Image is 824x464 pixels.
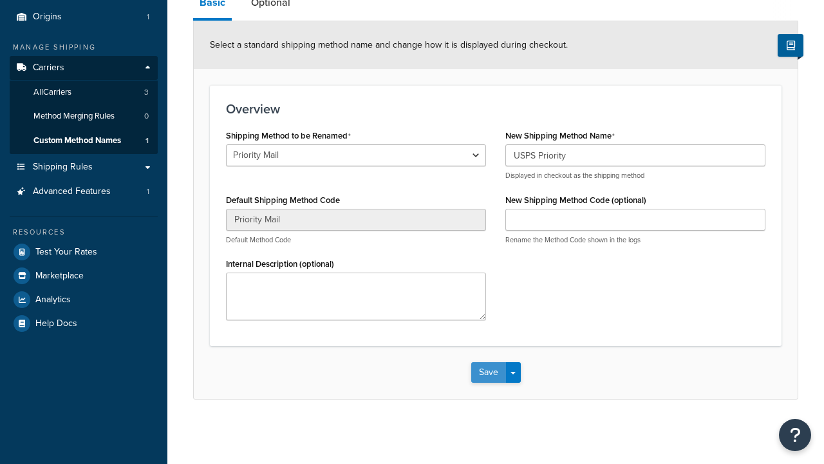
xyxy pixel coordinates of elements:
h3: Overview [226,102,765,116]
li: Method Merging Rules [10,104,158,128]
p: Default Method Code [226,235,486,245]
span: Shipping Rules [33,162,93,173]
label: Default Shipping Method Code [226,195,340,205]
li: Origins [10,5,158,29]
a: Help Docs [10,312,158,335]
span: 1 [145,135,149,146]
span: Select a standard shipping method name and change how it is displayed during checkout. [210,38,568,52]
label: New Shipping Method Name [505,131,615,141]
a: Method Merging Rules0 [10,104,158,128]
span: Help Docs [35,318,77,329]
span: Carriers [33,63,64,73]
button: Save [471,362,506,383]
button: Open Resource Center [779,419,811,451]
button: Show Help Docs [778,34,803,57]
span: All Carriers [33,87,71,98]
label: New Shipping Method Code (optional) [505,195,646,205]
span: Advanced Features [33,186,111,197]
label: Internal Description (optional) [226,259,334,269]
span: Custom Method Names [33,135,121,146]
a: Marketplace [10,264,158,287]
span: Test Your Rates [35,247,97,258]
a: AllCarriers3 [10,81,158,104]
span: 1 [147,12,149,23]
span: Analytics [35,295,71,305]
p: Displayed in checkout as the shipping method [505,171,765,180]
div: Resources [10,227,158,238]
span: Marketplace [35,271,84,282]
li: Carriers [10,56,158,154]
a: Advanced Features1 [10,180,158,204]
a: Analytics [10,288,158,311]
span: Origins [33,12,62,23]
label: Shipping Method to be Renamed [226,131,351,141]
a: Test Your Rates [10,240,158,264]
span: 0 [144,111,149,122]
a: Custom Method Names1 [10,129,158,153]
a: Origins1 [10,5,158,29]
a: Shipping Rules [10,155,158,179]
li: Custom Method Names [10,129,158,153]
span: 1 [147,186,149,197]
span: Method Merging Rules [33,111,115,122]
a: Carriers [10,56,158,80]
div: Manage Shipping [10,42,158,53]
span: 3 [144,87,149,98]
li: Advanced Features [10,180,158,204]
p: Rename the Method Code shown in the logs [505,235,765,245]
